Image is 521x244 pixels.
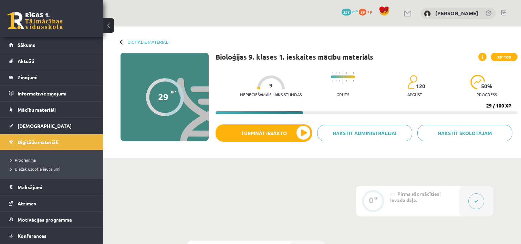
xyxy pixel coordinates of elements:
img: Ance Āboliņa [424,10,431,17]
a: Atzīmes [9,195,95,211]
span: [DEMOGRAPHIC_DATA] [18,123,72,129]
a: Rakstīt skolotājam [417,125,512,141]
p: progress [477,92,497,97]
span: Programma [10,157,36,163]
a: 29 xp [359,9,375,14]
a: Digitālie materiāli [9,134,95,150]
a: [DEMOGRAPHIC_DATA] [9,118,95,134]
legend: Ziņojumi [18,69,95,85]
a: Informatīvie ziņojumi [9,85,95,101]
span: Biežāk uzdotie jautājumi [10,166,60,172]
img: icon-short-line-57e1e144782c952c97e751825c79c345078a6d821885a25fce030b3d8c18986b.svg [339,72,340,74]
span: XP 100 [491,53,518,61]
a: Rīgas 1. Tālmācības vidusskola [8,12,63,29]
img: icon-short-line-57e1e144782c952c97e751825c79c345078a6d821885a25fce030b3d8c18986b.svg [339,80,340,82]
span: XP [170,89,176,94]
img: icon-short-line-57e1e144782c952c97e751825c79c345078a6d821885a25fce030b3d8c18986b.svg [336,80,336,82]
span: Digitālie materiāli [18,139,59,145]
a: [PERSON_NAME] [435,10,478,17]
p: Nepieciešamais laiks stundās [240,92,302,97]
span: Motivācijas programma [18,216,72,223]
span: 237 [342,9,351,16]
a: Aktuāli [9,53,95,69]
span: 9 [269,82,272,89]
p: Grūts [336,92,349,97]
a: 237 mP [342,9,358,14]
span: 120 [416,83,425,89]
span: #1 [390,191,395,197]
a: Rakstīt administrācijai [317,125,412,141]
a: Maksājumi [9,179,95,195]
img: icon-short-line-57e1e144782c952c97e751825c79c345078a6d821885a25fce030b3d8c18986b.svg [353,72,354,74]
img: icon-short-line-57e1e144782c952c97e751825c79c345078a6d821885a25fce030b3d8c18986b.svg [346,80,347,82]
a: Motivācijas programma [9,212,95,227]
p: apgūst [407,92,422,97]
h1: Bioloģijas 9. klases 1. ieskaites mācību materiāls [216,53,373,61]
img: icon-short-line-57e1e144782c952c97e751825c79c345078a6d821885a25fce030b3d8c18986b.svg [346,72,347,74]
a: Ziņojumi [9,69,95,85]
span: Atzīmes [18,200,36,206]
img: students-c634bb4e5e11cddfef0936a35e636f08e4e9abd3cc4e673bd6f9a4125e45ecb1.svg [407,75,417,89]
span: 50 % [481,83,493,89]
span: Pirms sāc mācīties! Ievada daļa. [390,191,441,203]
a: Mācību materiāli [9,102,95,118]
a: Programma [10,157,96,163]
img: icon-short-line-57e1e144782c952c97e751825c79c345078a6d821885a25fce030b3d8c18986b.svg [332,72,333,74]
span: Aktuāli [18,58,34,64]
div: 0 [369,197,374,203]
legend: Maksājumi [18,179,95,195]
span: Konferences [18,233,46,239]
div: XP [374,196,378,200]
span: 29 [359,9,366,16]
legend: Informatīvie ziņojumi [18,85,95,101]
span: xp [367,9,372,14]
img: icon-short-line-57e1e144782c952c97e751825c79c345078a6d821885a25fce030b3d8c18986b.svg [336,72,336,74]
div: 29 [158,92,168,102]
img: icon-short-line-57e1e144782c952c97e751825c79c345078a6d821885a25fce030b3d8c18986b.svg [353,80,354,82]
a: Digitālie materiāli [127,39,169,44]
a: Sākums [9,37,95,53]
span: mP [352,9,358,14]
button: Turpināt iesākto [216,124,312,142]
span: Sākums [18,42,35,48]
img: icon-short-line-57e1e144782c952c97e751825c79c345078a6d821885a25fce030b3d8c18986b.svg [332,80,333,82]
img: icon-progress-161ccf0a02000e728c5f80fcf4c31c7af3da0e1684b2b1d7c360e028c24a22f1.svg [470,75,485,89]
a: Biežāk uzdotie jautājumi [10,166,96,172]
a: Konferences [9,228,95,244]
span: Mācību materiāli [18,106,56,113]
